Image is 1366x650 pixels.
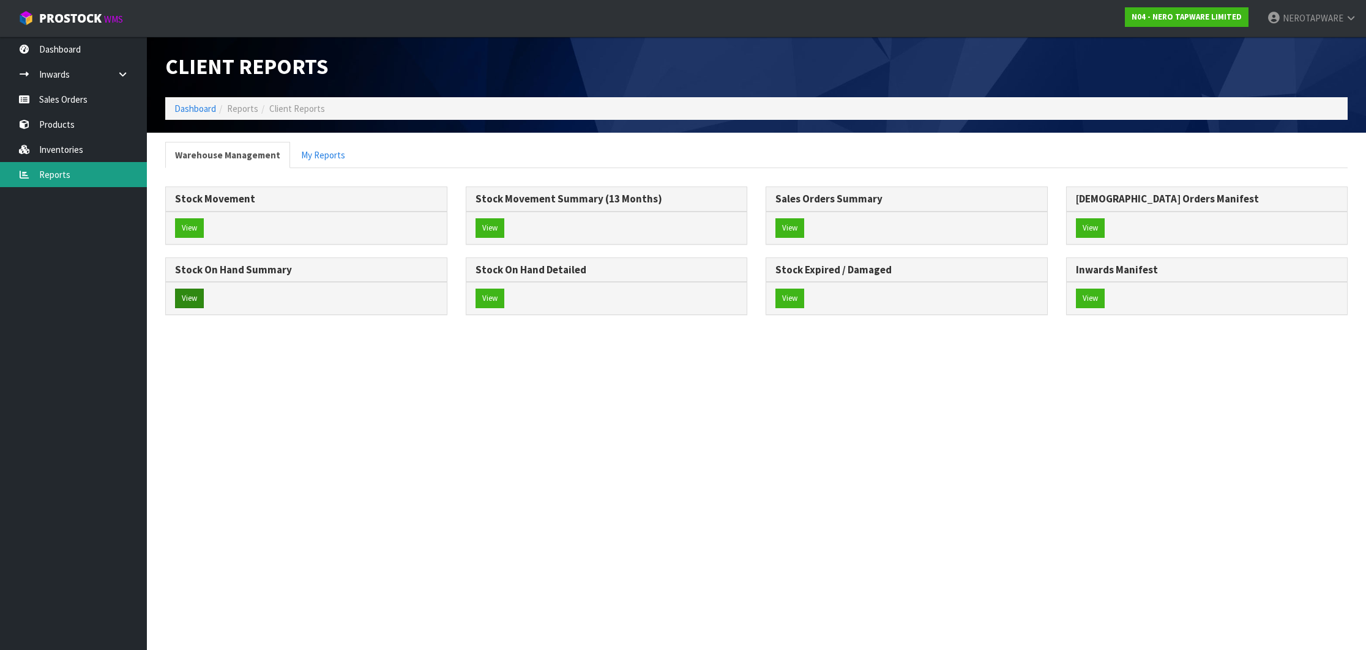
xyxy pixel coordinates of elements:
[227,103,258,114] span: Reports
[476,264,738,276] h3: Stock On Hand Detailed
[175,193,438,205] h3: Stock Movement
[174,103,216,114] a: Dashboard
[1076,264,1338,276] h3: Inwards Manifest
[476,193,738,205] h3: Stock Movement Summary (13 Months)
[104,13,123,25] small: WMS
[175,218,204,238] button: View
[476,218,504,238] button: View
[1076,289,1105,308] button: View
[1076,218,1105,238] button: View
[291,142,355,168] a: My Reports
[165,142,290,168] a: Warehouse Management
[165,53,328,80] span: Client Reports
[269,103,325,114] span: Client Reports
[1076,193,1338,205] h3: [DEMOGRAPHIC_DATA] Orders Manifest
[775,289,804,308] button: View
[775,193,1038,205] h3: Sales Orders Summary
[1132,12,1242,22] strong: N04 - NERO TAPWARE LIMITED
[1283,12,1343,24] span: NEROTAPWARE
[18,10,34,26] img: cube-alt.png
[775,218,804,238] button: View
[775,264,1038,276] h3: Stock Expired / Damaged
[175,264,438,276] h3: Stock On Hand Summary
[476,289,504,308] button: View
[39,10,102,26] span: ProStock
[175,289,204,308] button: View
